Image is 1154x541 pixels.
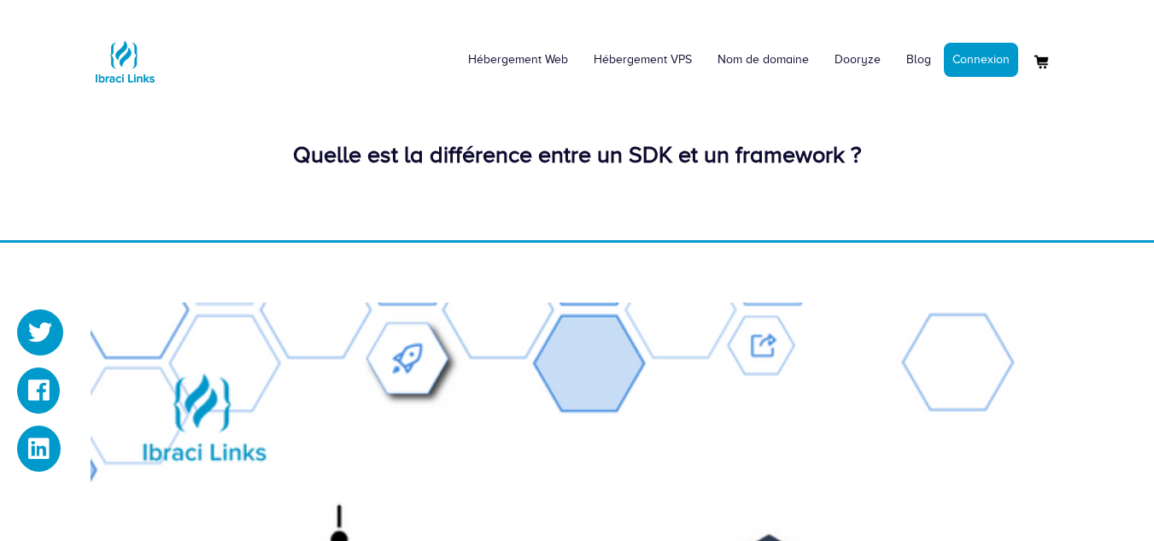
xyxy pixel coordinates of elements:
[91,13,159,96] a: Logo Ibraci Links
[822,34,893,85] a: Dooryze
[91,27,159,96] img: Logo Ibraci Links
[455,34,581,85] a: Hébergement Web
[581,34,705,85] a: Hébergement VPS
[91,138,1064,172] div: Quelle est la différence entre un SDK et un framework ?
[705,34,822,85] a: Nom de domaine
[893,34,944,85] a: Blog
[944,43,1018,77] a: Connexion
